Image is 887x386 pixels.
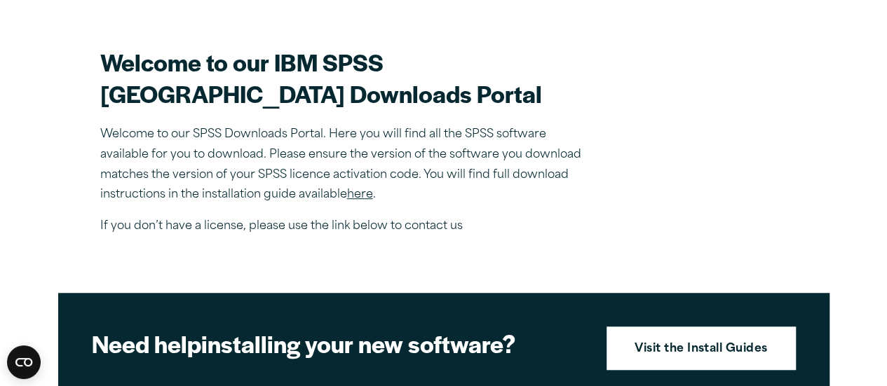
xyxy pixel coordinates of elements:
[607,326,796,370] a: Visit the Install Guides
[100,46,591,109] h2: Welcome to our IBM SPSS [GEOGRAPHIC_DATA] Downloads Portal
[92,326,201,360] strong: Need help
[347,189,373,200] a: here
[100,216,591,237] p: If you don’t have a license, please use the link below to contact us
[92,328,583,359] h2: installing your new software?
[7,345,41,379] button: Open CMP widget
[635,340,768,359] strong: Visit the Install Guides
[100,125,591,205] p: Welcome to our SPSS Downloads Portal. Here you will find all the SPSS software available for you ...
